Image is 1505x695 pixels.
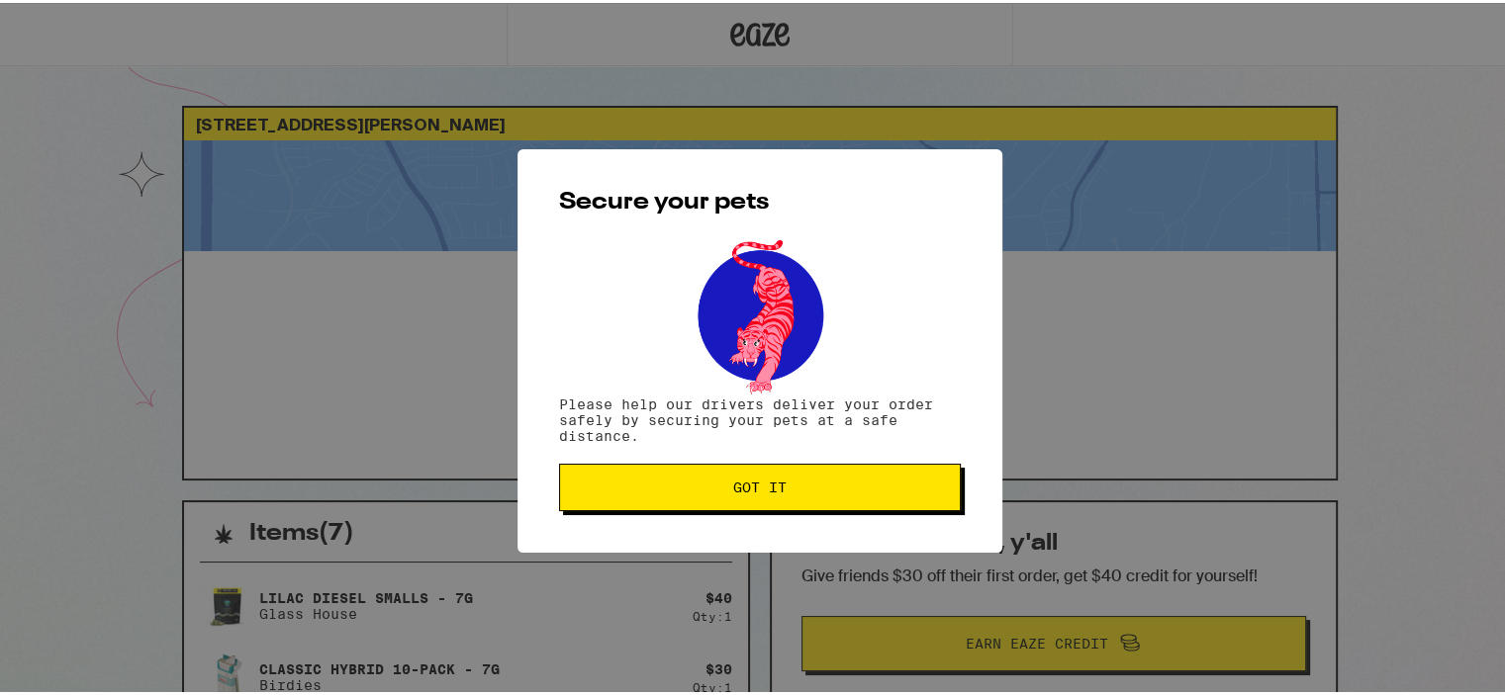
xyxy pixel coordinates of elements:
span: Got it [733,478,787,491]
button: Got it [559,461,961,508]
h2: Secure your pets [559,188,961,212]
img: pets [679,231,841,393]
span: Hi. Need any help? [12,14,142,30]
p: Please help our drivers deliver your order safely by securing your pets at a safe distance. [559,393,961,441]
